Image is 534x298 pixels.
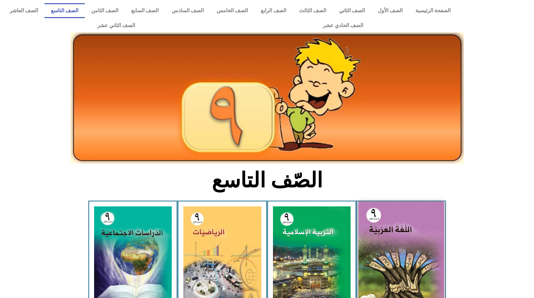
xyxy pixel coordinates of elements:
h2: الصّف التاسع [160,168,374,193]
a: الصف الرابع [254,3,293,18]
a: الصف التاسع [44,3,85,18]
a: الصف العاشر [3,3,44,18]
a: الصف الثاني [333,3,371,18]
a: الصفحة الرئيسية [409,3,457,18]
a: الصف الثامن [85,3,125,18]
a: الصف الحادي عشر [229,18,457,33]
a: الصف الثاني عشر [3,18,229,33]
a: الصف الثالث [293,3,333,18]
a: الصف السادس [165,3,210,18]
a: الصف السابع [125,3,165,18]
a: الصف الأول [371,3,409,18]
a: الصف الخامس [210,3,254,18]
